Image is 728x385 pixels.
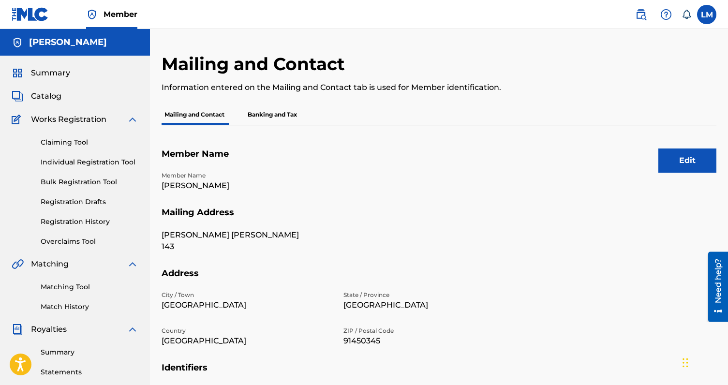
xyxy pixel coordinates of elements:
img: Matching [12,258,24,270]
a: Bulk Registration Tool [41,177,138,187]
h5: Identifiers [162,362,716,385]
a: Summary [41,347,138,357]
a: Match History [41,302,138,312]
span: Matching [31,258,69,270]
iframe: Resource Center [701,252,728,322]
a: Public Search [631,5,651,24]
p: ZIP / Postal Code [343,326,514,335]
img: search [635,9,647,20]
p: 91450345 [343,335,514,347]
a: Registration History [41,217,138,227]
img: Summary [12,67,23,79]
img: Top Rightsholder [86,9,98,20]
p: Banking and Tax [245,104,300,125]
p: [PERSON_NAME] [PERSON_NAME] [162,229,332,241]
h5: Member Name [162,148,716,171]
img: Works Registration [12,114,24,125]
div: Arrastar [683,348,688,377]
span: Summary [31,67,70,79]
a: Registration Drafts [41,197,138,207]
a: CatalogCatalog [12,90,61,102]
img: expand [127,114,138,125]
a: Matching Tool [41,282,138,292]
p: Member Name [162,171,332,180]
span: Royalties [31,324,67,335]
p: [PERSON_NAME] [162,180,332,192]
div: Widget de chat [680,339,728,385]
img: expand [127,324,138,335]
a: Claiming Tool [41,137,138,148]
p: City / Town [162,291,332,299]
img: MLC Logo [12,7,49,21]
a: SummarySummary [12,67,70,79]
div: Notifications [682,10,691,19]
a: Statements [41,367,138,377]
h2: Mailing and Contact [162,53,350,75]
p: Information entered on the Mailing and Contact tab is used for Member identification. [162,82,589,93]
div: Need help? [11,7,24,51]
p: Country [162,326,332,335]
span: Works Registration [31,114,106,125]
p: State / Province [343,291,514,299]
span: Member [104,9,137,20]
p: [GEOGRAPHIC_DATA] [162,335,332,347]
p: Mailing and Contact [162,104,227,125]
h5: Address [162,268,716,291]
a: Overclaims Tool [41,237,138,247]
button: Edit [658,148,716,173]
img: Accounts [12,37,23,48]
div: User Menu [697,5,716,24]
div: Help [656,5,676,24]
img: help [660,9,672,20]
h5: LORENZO SPADONI [29,37,107,48]
a: Individual Registration Tool [41,157,138,167]
h5: Mailing Address [162,207,716,230]
img: expand [127,258,138,270]
p: [GEOGRAPHIC_DATA] [162,299,332,311]
span: Catalog [31,90,61,102]
iframe: Chat Widget [680,339,728,385]
p: [GEOGRAPHIC_DATA] [343,299,514,311]
p: 143 [162,241,332,252]
img: Catalog [12,90,23,102]
img: Royalties [12,324,23,335]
